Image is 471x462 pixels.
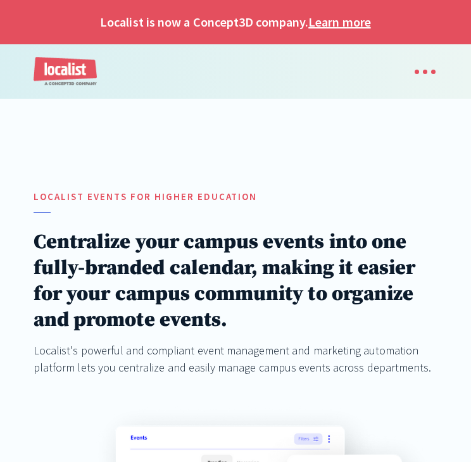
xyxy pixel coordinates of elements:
div: menu [401,58,437,85]
a: home [34,57,97,86]
h1: Centralize your campus events into one fully-branded calendar, making it easier for your campus c... [34,230,437,334]
a: Learn more [308,13,370,32]
div: Localist's powerful and compliant event management and marketing automation platform lets you cen... [34,342,437,376]
h5: localist Events for Higher education [34,190,437,204]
